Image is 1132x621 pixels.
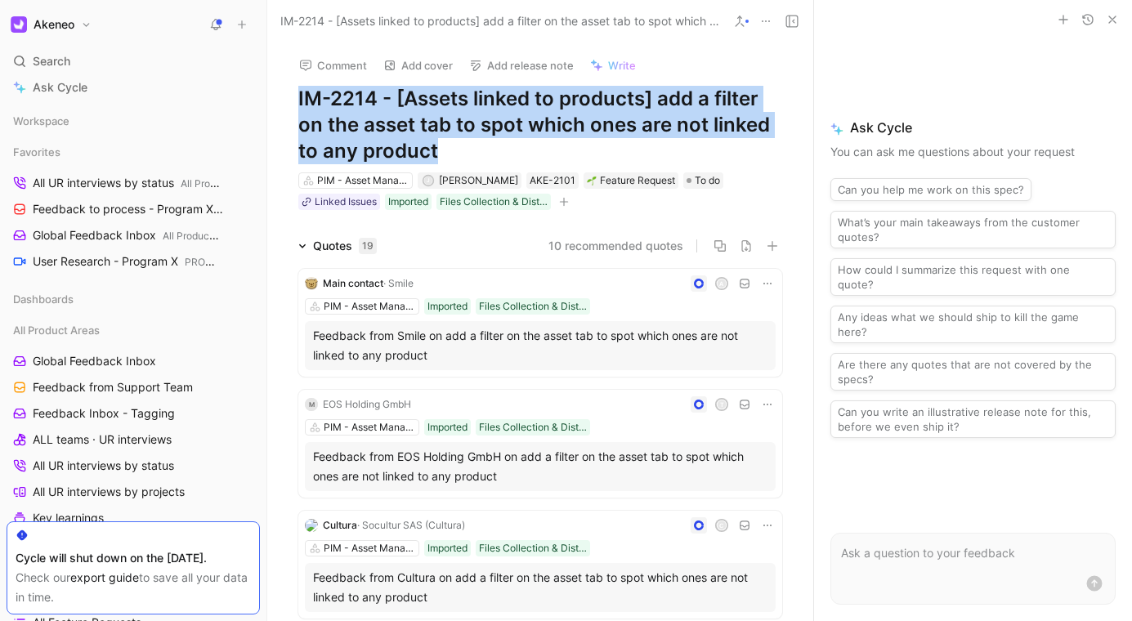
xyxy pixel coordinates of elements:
div: Imported [427,298,468,315]
div: Dashboards [7,287,260,311]
a: All UR interviews by statusAll Product Areas [7,171,260,195]
span: Global Feedback Inbox [33,353,156,369]
button: Are there any quotes that are not covered by the specs? [830,353,1116,391]
button: Can you help me work on this spec? [830,178,1031,201]
span: Main contact [323,277,383,289]
div: Quotes [313,236,377,256]
span: All Product Areas [13,322,100,338]
div: Quotes19 [292,236,383,256]
button: Add cover [376,54,460,77]
div: J [423,176,432,185]
a: Global Feedback InboxAll Product Areas [7,223,260,248]
a: All UR interviews by projects [7,480,260,504]
span: Write [608,58,636,73]
img: 🌱 [587,176,597,185]
div: PIM - Asset Manager [324,298,415,315]
div: Files Collection & Distribution [479,298,587,315]
a: Global Feedback Inbox [7,349,260,373]
div: Feedback from EOS Holding GmbH on add a filter on the asset tab to spot which ones are not linked... [313,447,767,486]
img: Akeneo [11,16,27,33]
button: How could I summarize this request with one quote? [830,258,1116,296]
button: 10 recommended quotes [548,236,683,256]
div: EOS Holding GmbH [323,396,411,413]
div: A [717,279,727,289]
a: Feedback Inbox - Tagging [7,401,260,426]
div: Cycle will shut down on the [DATE]. [16,548,251,568]
button: Comment [292,54,374,77]
span: All UR interviews by projects [33,484,185,500]
div: Files Collection & Distribution [479,540,587,556]
div: To do [683,172,723,189]
span: Key learnings [33,510,104,526]
span: [PERSON_NAME] [439,174,518,186]
div: Favorites [7,140,260,164]
div: Workspace [7,109,260,133]
a: User Research - Program XPROGRAM X [7,249,260,274]
span: Feedback to process - Program X [33,201,226,218]
span: Cultura [323,519,357,531]
span: Feedback Inbox - Tagging [33,405,175,422]
div: PIM - Asset Manager [324,419,415,436]
a: export guide [70,570,139,584]
div: Files Collection & Distribution [479,419,587,436]
div: M [305,398,318,411]
div: Feature Request [587,172,675,189]
span: All Product Areas [163,230,241,242]
span: Ask Cycle [830,118,1116,137]
span: · Socultur SAS (Cultura) [357,519,465,531]
span: All UR interviews by status [33,458,174,474]
img: logo [305,277,318,290]
span: All UR interviews by status [33,175,223,192]
span: · Smile [383,277,414,289]
span: Feedback from Support Team [33,379,193,395]
span: To do [695,172,720,189]
span: Global Feedback Inbox [33,227,221,244]
button: Any ideas what we should ship to kill the game here? [830,306,1116,343]
div: T [717,400,727,410]
button: Add release note [462,54,581,77]
a: All UR interviews by status [7,453,260,478]
div: Search [7,49,260,74]
span: PROGRAM X [185,256,244,268]
a: Ask Cycle [7,75,260,100]
div: Feedback from Smile on add a filter on the asset tab to spot which ones are not linked to any pro... [313,326,767,365]
div: Imported [427,419,468,436]
div: 🌱Feature Request [584,172,678,189]
span: Workspace [13,113,69,129]
div: Check our to save all your data in time. [16,568,251,607]
button: AkeneoAkeneo [7,13,96,36]
p: You can ask me questions about your request [830,142,1116,162]
button: Write [583,54,643,77]
div: Files Collection & Distribution [440,194,548,210]
div: PIM - Asset Manager [317,172,409,189]
button: Can you write an illustrative release note for this, before we even ship it? [830,400,1116,438]
img: logo [305,519,318,532]
button: What’s your main takeaways from the customer quotes? [830,211,1116,248]
div: Imported [388,194,428,210]
span: IM-2214 - [Assets linked to products] add a filter on the asset tab to spot which ones are not li... [280,11,722,31]
a: Feedback from Support Team [7,375,260,400]
a: Key learnings [7,506,260,530]
div: PIM - Asset Manager [324,540,415,556]
div: Dashboards [7,287,260,316]
span: Favorites [13,144,60,160]
span: Search [33,51,70,71]
span: ALL teams · UR interviews [33,431,172,448]
div: Imported [427,540,468,556]
h1: Akeneo [34,17,74,32]
span: All Product Areas [181,177,259,190]
div: AKE-2101 [530,172,575,189]
div: 19 [359,238,377,254]
div: C [717,520,727,531]
h1: IM-2214 - [Assets linked to products] add a filter on the asset tab to spot which ones are not li... [298,86,782,164]
a: ALL teams · UR interviews [7,427,260,452]
span: Dashboards [13,291,74,307]
div: Linked Issues [315,194,377,210]
span: Ask Cycle [33,78,87,97]
span: User Research - Program X [33,253,221,270]
a: Feedback to process - Program XPROGRAM X [7,197,260,221]
div: All Product Areas [7,318,260,342]
div: Feedback from Cultura on add a filter on the asset tab to spot which ones are not linked to any p... [313,568,767,607]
